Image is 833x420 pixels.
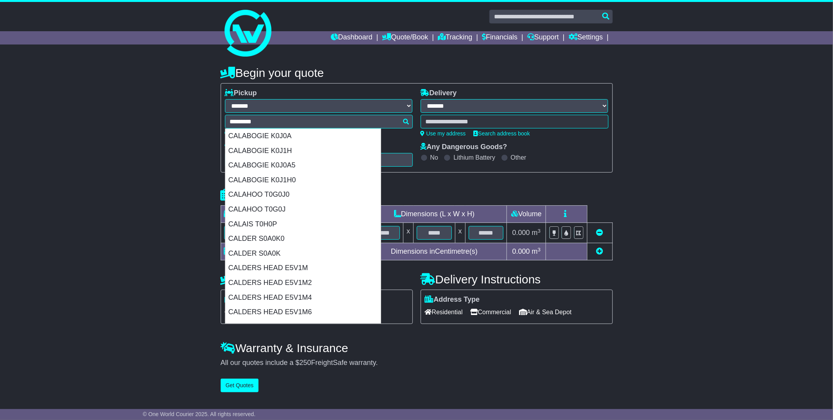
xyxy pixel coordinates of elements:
[421,89,457,98] label: Delivery
[421,130,466,137] a: Use my address
[382,31,428,44] a: Quote/Book
[225,217,381,232] div: CALAIS T0H0P
[482,31,517,44] a: Financials
[421,273,613,286] h4: Delivery Instructions
[403,223,414,243] td: x
[538,228,541,234] sup: 3
[225,187,381,202] div: CALAHOO T0G0J0
[225,305,381,320] div: CALDERS HEAD E5V1M6
[471,306,511,318] span: Commercial
[225,129,381,144] div: CALABOGIE K0J0A
[221,379,259,392] button: Get Quotes
[430,154,438,161] label: No
[511,154,526,161] label: Other
[532,229,541,237] span: m
[527,31,559,44] a: Support
[331,31,373,44] a: Dashboard
[221,273,413,286] h4: Pickup Instructions
[225,202,381,217] div: CALAHOO T0G0J
[225,158,381,173] div: CALABOGIE K0J0A5
[300,359,311,367] span: 250
[225,246,381,261] div: CALDER S0A0K
[507,206,546,223] td: Volume
[225,231,381,246] div: CALDER S0A0K0
[221,66,613,79] h4: Begin your quote
[596,229,603,237] a: Remove this item
[221,342,613,354] h4: Warranty & Insurance
[225,115,413,128] typeahead: Please provide city
[225,173,381,188] div: CALABOGIE K0J1H0
[569,31,603,44] a: Settings
[221,243,286,260] td: Total
[474,130,530,137] a: Search address book
[362,206,507,223] td: Dimensions (L x W x H)
[143,411,256,417] span: © One World Courier 2025. All rights reserved.
[512,229,530,237] span: 0.000
[362,243,507,260] td: Dimensions in Centimetre(s)
[225,290,381,305] div: CALDERS HEAD E5V1M4
[532,247,541,255] span: m
[538,247,541,253] sup: 3
[455,223,465,243] td: x
[225,89,257,98] label: Pickup
[225,276,381,290] div: CALDERS HEAD E5V1M2
[425,306,463,318] span: Residential
[225,144,381,158] div: CALABOGIE K0J1H
[225,261,381,276] div: CALDERS HEAD E5V1M
[512,247,530,255] span: 0.000
[453,154,495,161] label: Lithium Battery
[221,189,319,201] h4: Package details |
[519,306,572,318] span: Air & Sea Depot
[438,31,472,44] a: Tracking
[421,143,507,151] label: Any Dangerous Goods?
[221,359,613,367] div: All our quotes include a $ FreightSafe warranty.
[596,247,603,255] a: Add new item
[425,295,480,304] label: Address Type
[221,206,286,223] td: Type
[225,320,381,335] div: CALDERS HEAD E5V1N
